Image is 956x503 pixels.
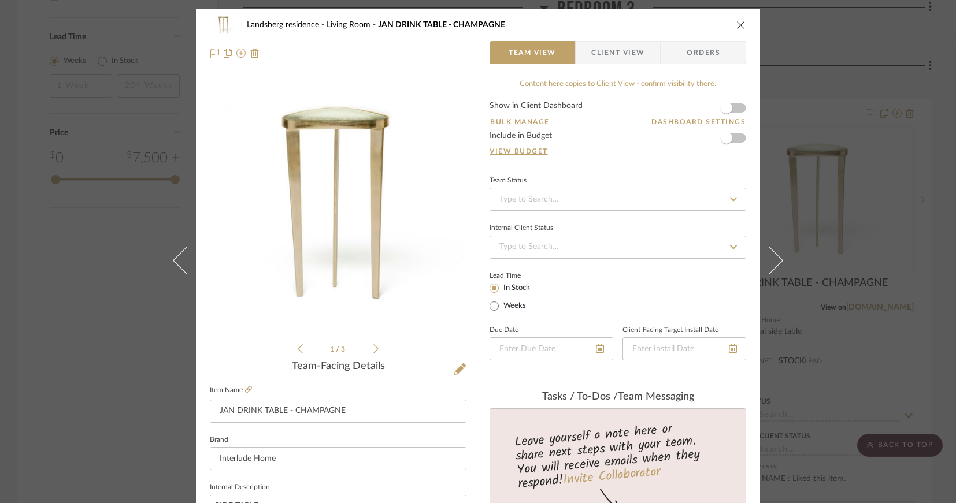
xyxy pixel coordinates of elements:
img: 0ace7685-f600-424a-92c1-e02c48a77673_436x436.jpg [213,80,464,330]
a: View Budget [490,147,746,156]
button: close [736,20,746,30]
input: Enter Due Date [490,337,613,360]
input: Enter Item Name [210,400,466,423]
span: Tasks / To-Dos / [542,392,618,402]
span: Living Room [327,21,378,29]
div: Team-Facing Details [210,360,466,373]
span: Orders [674,41,733,64]
img: Remove from project [250,49,260,58]
span: Team View [509,41,556,64]
div: Team Status [490,178,527,184]
span: Landsberg residence [247,21,327,29]
span: Client View [591,41,644,64]
div: 0 [210,80,466,330]
input: Enter Brand [210,447,466,470]
button: Dashboard Settings [651,117,746,127]
span: JAN DRINK TABLE - CHAMPAGNE [378,21,505,29]
input: Type to Search… [490,236,746,259]
a: Invite Collaborator [562,462,661,491]
img: 0ace7685-f600-424a-92c1-e02c48a77673_48x40.jpg [210,13,238,36]
label: Weeks [501,301,526,311]
label: In Stock [501,283,530,293]
span: 3 [341,346,347,353]
label: Brand [210,437,228,443]
span: 1 [330,346,336,353]
label: Due Date [490,327,518,333]
div: Internal Client Status [490,225,553,231]
div: Leave yourself a note here or share next steps with your team. You will receive emails when they ... [488,416,748,494]
label: Item Name [210,385,252,395]
input: Enter Install Date [622,337,746,360]
span: / [336,346,341,353]
input: Type to Search… [490,188,746,211]
label: Client-Facing Target Install Date [622,327,718,333]
div: team Messaging [490,391,746,404]
label: Lead Time [490,270,549,281]
button: Bulk Manage [490,117,550,127]
label: Internal Description [210,485,270,490]
div: Content here copies to Client View - confirm visibility there. [490,79,746,90]
mat-radio-group: Select item type [490,281,549,313]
